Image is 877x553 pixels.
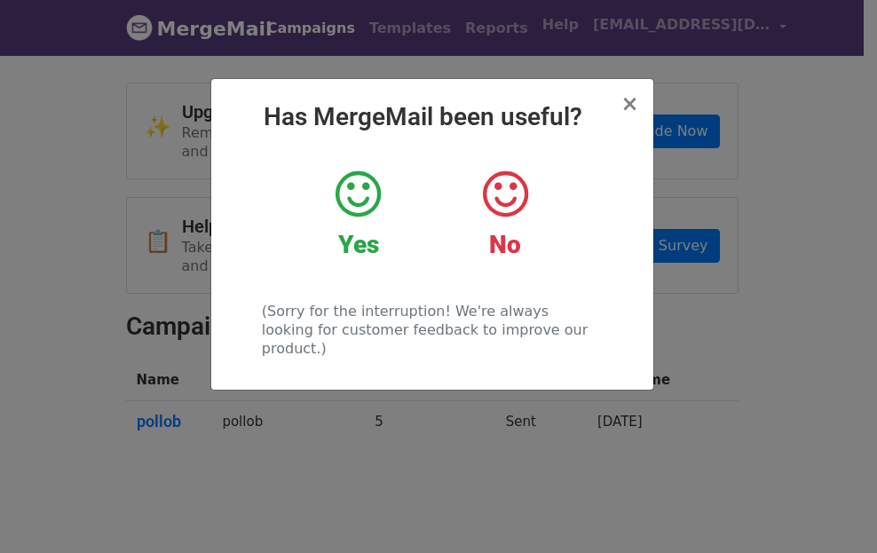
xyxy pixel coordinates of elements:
strong: No [489,230,521,259]
h2: Has MergeMail been useful? [225,102,639,132]
iframe: Chat Widget [788,468,877,553]
span: × [620,91,638,116]
a: No [445,168,565,260]
p: (Sorry for the interruption! We're always looking for customer feedback to improve our product.) [262,302,602,358]
button: Close [620,93,638,115]
strong: Yes [338,230,379,259]
a: Yes [298,168,418,260]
